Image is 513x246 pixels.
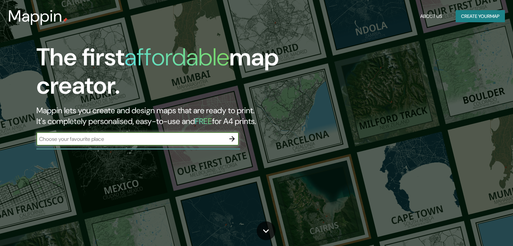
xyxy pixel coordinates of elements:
h2: Mappin lets you create and design maps that are ready to print. It's completely personalised, eas... [36,105,293,127]
button: About Us [418,10,445,23]
img: mappin-pin [62,18,68,23]
h3: Mappin [8,7,62,26]
h5: FREE [195,116,212,126]
input: Choose your favourite place [36,135,225,143]
button: Create yourmap [456,10,505,23]
h1: affordable [124,41,229,73]
h1: The first map creator. [36,43,293,105]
